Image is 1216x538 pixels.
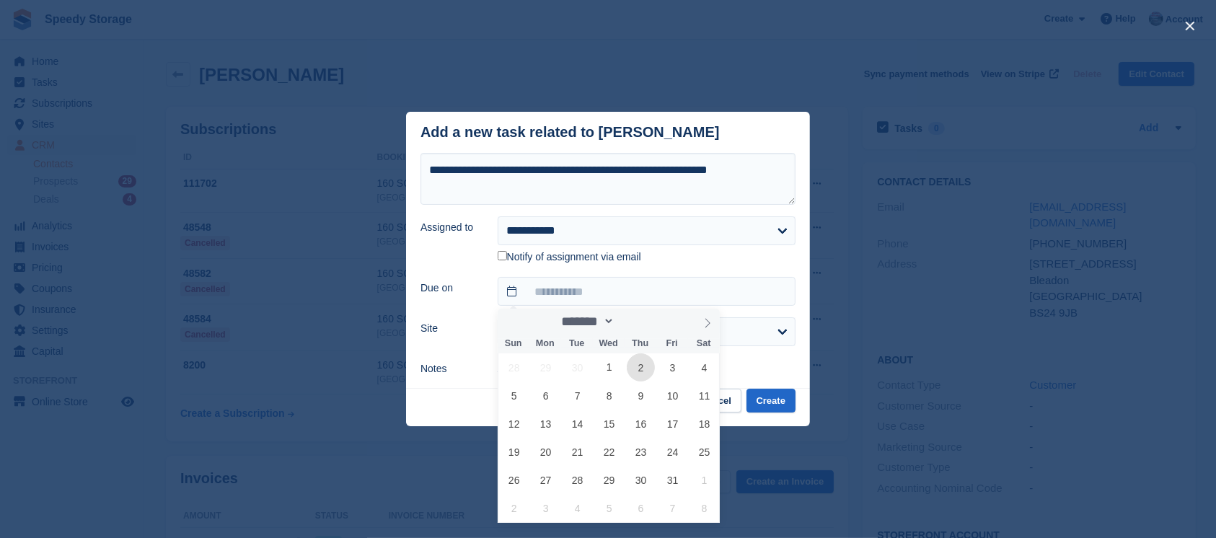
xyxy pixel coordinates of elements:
span: October 21, 2025 [563,438,591,466]
button: close [1178,14,1202,38]
button: Create [746,389,796,413]
span: Thu [625,339,656,348]
span: September 30, 2025 [563,353,591,382]
input: Year [614,314,660,329]
span: October 7, 2025 [563,382,591,410]
span: November 4, 2025 [563,494,591,522]
span: October 13, 2025 [532,410,560,438]
span: October 19, 2025 [500,438,528,466]
span: September 29, 2025 [532,353,560,382]
label: Notify of assignment via email [498,251,641,264]
span: October 22, 2025 [595,438,623,466]
span: October 9, 2025 [627,382,655,410]
span: October 10, 2025 [658,382,687,410]
span: October 26, 2025 [500,466,528,494]
span: September 28, 2025 [500,353,528,382]
span: October 8, 2025 [595,382,623,410]
span: October 4, 2025 [690,353,718,382]
span: October 23, 2025 [627,438,655,466]
span: October 15, 2025 [595,410,623,438]
span: October 24, 2025 [658,438,687,466]
span: Tue [561,339,593,348]
span: November 7, 2025 [658,494,687,522]
span: October 27, 2025 [532,466,560,494]
span: Sat [688,339,720,348]
span: Fri [656,339,688,348]
span: Sun [498,339,529,348]
span: November 5, 2025 [595,494,623,522]
span: October 3, 2025 [658,353,687,382]
span: November 6, 2025 [627,494,655,522]
span: October 20, 2025 [532,438,560,466]
span: October 25, 2025 [690,438,718,466]
select: Month [557,314,615,329]
label: Notes [420,361,480,376]
span: October 6, 2025 [532,382,560,410]
span: October 31, 2025 [658,466,687,494]
span: October 29, 2025 [595,466,623,494]
span: October 18, 2025 [690,410,718,438]
span: October 14, 2025 [563,410,591,438]
span: Mon [529,339,561,348]
span: October 17, 2025 [658,410,687,438]
span: Wed [593,339,625,348]
span: October 30, 2025 [627,466,655,494]
span: October 16, 2025 [627,410,655,438]
span: October 5, 2025 [500,382,528,410]
span: November 2, 2025 [500,494,528,522]
span: October 12, 2025 [500,410,528,438]
span: November 1, 2025 [690,466,718,494]
span: October 28, 2025 [563,466,591,494]
input: Notify of assignment via email [498,251,507,260]
label: Assigned to [420,220,480,235]
label: Site [420,321,480,336]
span: October 11, 2025 [690,382,718,410]
span: November 8, 2025 [690,494,718,522]
div: Add a new task related to [PERSON_NAME] [420,124,720,141]
label: Due on [420,281,480,296]
span: October 2, 2025 [627,353,655,382]
span: October 1, 2025 [595,353,623,382]
span: November 3, 2025 [532,494,560,522]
